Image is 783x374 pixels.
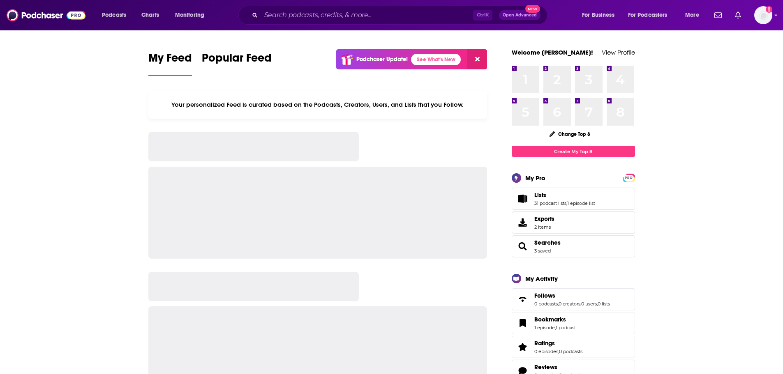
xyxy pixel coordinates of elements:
[148,51,192,76] a: My Feed
[534,340,582,347] a: Ratings
[602,48,635,56] a: View Profile
[515,241,531,252] a: Searches
[534,200,566,206] a: 31 podcast lists
[559,349,582,354] a: 0 podcasts
[512,235,635,257] span: Searches
[503,13,537,17] span: Open Advanced
[534,224,554,230] span: 2 items
[534,325,555,330] a: 1 episode
[534,316,576,323] a: Bookmarks
[597,301,598,307] span: ,
[754,6,772,24] span: Logged in as abirchfield
[499,10,540,20] button: Open AdvancedNew
[356,56,408,63] p: Podchaser Update!
[534,248,551,254] a: 3 saved
[582,9,614,21] span: For Business
[512,336,635,358] span: Ratings
[534,239,561,246] a: Searches
[623,9,679,22] button: open menu
[534,340,555,347] span: Ratings
[202,51,272,76] a: Popular Feed
[685,9,699,21] span: More
[202,51,272,70] span: Popular Feed
[141,9,159,21] span: Charts
[515,294,531,305] a: Follows
[525,275,558,282] div: My Activity
[512,48,593,56] a: Welcome [PERSON_NAME]!
[545,129,596,139] button: Change Top 8
[512,146,635,157] a: Create My Top 8
[558,301,559,307] span: ,
[525,174,545,182] div: My Pro
[534,349,558,354] a: 0 episodes
[473,10,492,21] span: Ctrl K
[534,292,555,299] span: Follows
[515,217,531,228] span: Exports
[148,91,487,119] div: Your personalized Feed is curated based on the Podcasts, Creators, Users, and Lists that you Follow.
[558,349,559,354] span: ,
[534,191,546,199] span: Lists
[566,200,567,206] span: ,
[576,9,625,22] button: open menu
[711,8,725,22] a: Show notifications dropdown
[581,301,597,307] a: 0 users
[559,301,580,307] a: 0 creators
[96,9,137,22] button: open menu
[512,312,635,334] span: Bookmarks
[136,9,164,22] a: Charts
[567,200,595,206] a: 1 episode list
[754,6,772,24] img: User Profile
[525,5,540,13] span: New
[754,6,772,24] button: Show profile menu
[534,215,554,223] span: Exports
[515,193,531,204] a: Lists
[512,211,635,234] a: Exports
[556,325,576,330] a: 1 podcast
[175,9,204,21] span: Monitoring
[534,316,566,323] span: Bookmarks
[512,188,635,210] span: Lists
[679,9,709,22] button: open menu
[580,301,581,307] span: ,
[534,301,558,307] a: 0 podcasts
[169,9,215,22] button: open menu
[534,363,557,371] span: Reviews
[534,292,610,299] a: Follows
[512,288,635,310] span: Follows
[534,191,595,199] a: Lists
[598,301,610,307] a: 0 lists
[628,9,668,21] span: For Podcasters
[411,54,461,65] a: See What's New
[515,317,531,329] a: Bookmarks
[7,7,85,23] img: Podchaser - Follow, Share and Rate Podcasts
[766,6,772,13] svg: Add a profile image
[515,341,531,353] a: Ratings
[246,6,555,25] div: Search podcasts, credits, & more...
[534,363,582,371] a: Reviews
[555,325,556,330] span: ,
[148,51,192,70] span: My Feed
[102,9,126,21] span: Podcasts
[732,8,744,22] a: Show notifications dropdown
[261,9,473,22] input: Search podcasts, credits, & more...
[624,174,634,181] a: PRO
